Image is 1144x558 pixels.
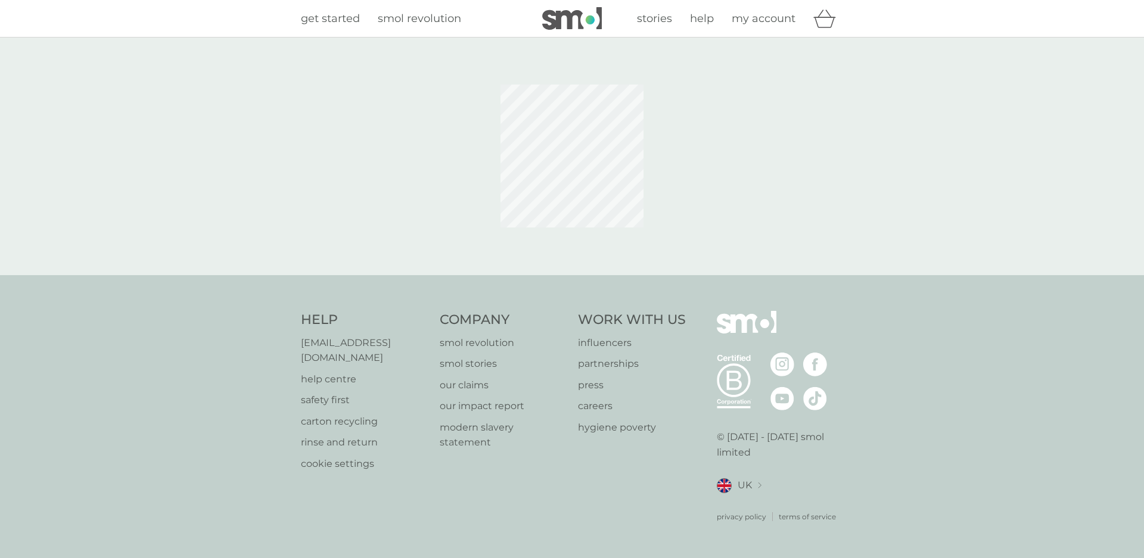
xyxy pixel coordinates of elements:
div: basket [813,7,843,30]
span: help [690,12,714,25]
a: hygiene poverty [578,420,686,435]
a: partnerships [578,356,686,372]
a: smol stories [440,356,567,372]
a: cookie settings [301,456,428,472]
a: influencers [578,335,686,351]
h4: Help [301,311,428,329]
span: stories [637,12,672,25]
h4: Company [440,311,567,329]
img: UK flag [717,478,732,493]
a: get started [301,10,360,27]
img: visit the smol Tiktok page [803,386,827,410]
a: press [578,378,686,393]
a: smol revolution [378,10,461,27]
span: my account [732,12,795,25]
a: privacy policy [717,511,766,522]
a: smol revolution [440,335,567,351]
a: terms of service [779,511,836,522]
a: carton recycling [301,414,428,429]
a: [EMAIL_ADDRESS][DOMAIN_NAME] [301,335,428,366]
a: rinse and return [301,435,428,450]
span: UK [738,478,752,493]
img: select a new location [758,482,761,489]
a: stories [637,10,672,27]
span: smol revolution [378,12,461,25]
img: smol [717,311,776,351]
img: smol [542,7,602,30]
a: help [690,10,714,27]
a: our claims [440,378,567,393]
img: visit the smol Youtube page [770,386,794,410]
a: careers [578,398,686,414]
span: get started [301,12,360,25]
img: visit the smol Instagram page [770,353,794,376]
a: modern slavery statement [440,420,567,450]
img: visit the smol Facebook page [803,353,827,376]
h4: Work With Us [578,311,686,329]
a: safety first [301,392,428,408]
a: help centre [301,372,428,387]
a: our impact report [440,398,567,414]
a: my account [732,10,795,27]
p: © [DATE] - [DATE] smol limited [717,429,844,460]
